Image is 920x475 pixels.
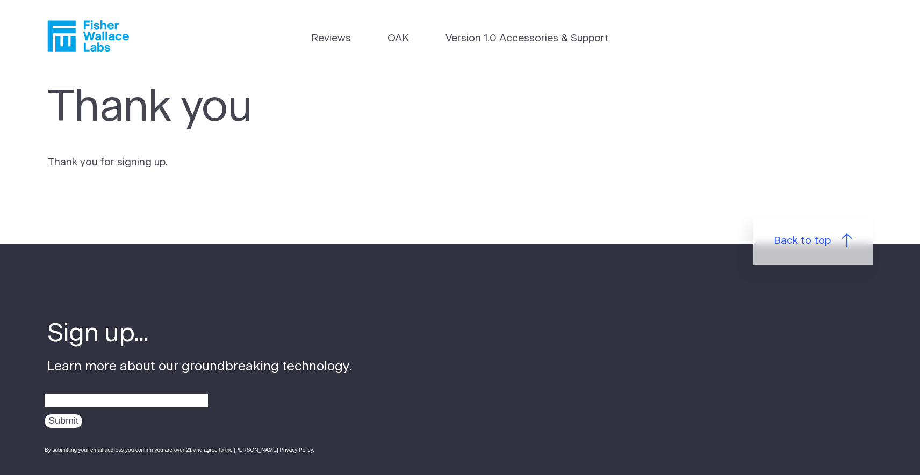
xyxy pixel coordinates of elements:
div: By submitting your email address you confirm you are over 21 and agree to the [PERSON_NAME] Priva... [45,446,352,454]
span: Thank you for signing up. [47,157,168,167]
a: OAK [387,31,409,47]
span: Back to top [774,233,831,249]
a: Version 1.0 Accessories & Support [445,31,609,47]
div: Learn more about our groundbreaking technology. [47,317,352,464]
a: Back to top [753,218,873,264]
a: Reviews [311,31,351,47]
input: Submit [45,414,82,428]
h4: Sign up... [47,317,352,352]
a: Fisher Wallace [47,20,129,52]
h1: Thank you [47,83,512,134]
